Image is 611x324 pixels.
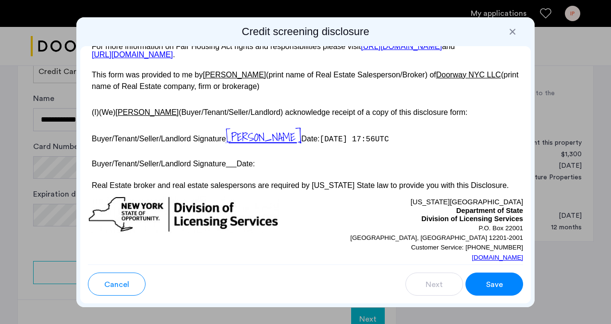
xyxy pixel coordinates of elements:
img: new-york-logo.png [88,196,279,233]
p: (I)(We) (Buyer/Tenant/Seller/Landlord) acknowledge receipt of a copy of this disclosure form: [88,102,523,118]
p: [GEOGRAPHIC_DATA], [GEOGRAPHIC_DATA] 12201-2001 [305,233,523,243]
u: Doorway NYC LLC [436,71,501,79]
p: For more information on Fair Housing Act rights and responsibilities please visit and . [88,42,523,59]
span: [DATE] 17:56UTC [320,135,389,144]
span: Cancel [104,279,129,290]
span: Save [486,279,503,290]
span: Date: [301,135,319,143]
u: [PERSON_NAME] [203,71,266,79]
p: Department of State [305,207,523,215]
a: [URL][DOMAIN_NAME] [92,50,173,59]
p: This form was provided to me by (print name of Real Estate Salesperson/Broker) of (print name of ... [88,69,523,92]
span: Next [426,279,443,290]
p: P.O. Box 22001 [305,224,523,233]
p: [US_STATE][GEOGRAPHIC_DATA] [305,196,523,207]
u: [PERSON_NAME] [115,108,179,116]
p: Real Estate broker and real estate salespersons are required by [US_STATE] State law to provide y... [88,180,523,191]
button: button [88,273,146,296]
span: [PERSON_NAME] [226,128,301,146]
span: Buyer/Tenant/Seller/Landlord Signature [92,135,226,143]
p: Buyer/Tenant/Seller/Landlord Signature Date: [88,156,523,170]
h2: Credit screening disclosure [80,25,531,38]
p: Division of Licensing Services [305,215,523,224]
button: button [465,273,523,296]
a: [DOMAIN_NAME] [472,253,523,262]
p: Customer Service: [PHONE_NUMBER] [305,243,523,252]
button: button [405,273,463,296]
a: [URL][DOMAIN_NAME] [361,42,442,50]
